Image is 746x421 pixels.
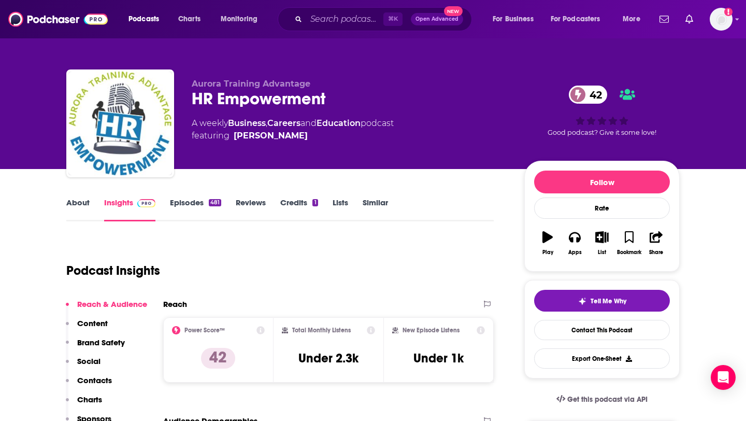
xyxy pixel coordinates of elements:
span: Good podcast? Give it some love! [548,129,656,136]
p: Content [77,318,108,328]
span: Open Advanced [415,17,458,22]
img: HR Empowerment [68,72,172,175]
a: Business [228,118,266,128]
button: List [589,224,615,262]
p: Brand Safety [77,338,125,347]
p: Charts [77,395,102,404]
button: Charts [66,395,102,414]
button: open menu [121,11,173,27]
button: Reach & Audience [66,299,147,318]
span: 42 [579,86,607,104]
div: Bookmark [617,249,641,256]
a: Lists [333,198,348,221]
span: Get this podcast via API [567,395,648,404]
a: Careers [267,118,300,128]
div: Play [542,249,553,256]
button: Show profile menu [710,8,733,31]
span: Charts [178,12,200,26]
p: Reach & Audience [77,299,147,309]
button: Bookmark [615,224,642,262]
span: and [300,118,317,128]
h1: Podcast Insights [66,263,160,278]
img: Podchaser - Follow, Share and Rate Podcasts [8,9,108,29]
button: Export One-Sheet [534,348,670,369]
a: Contact This Podcast [534,320,670,340]
span: More [623,12,640,26]
div: Share [649,249,663,256]
span: Monitoring [221,12,257,26]
a: Reviews [236,198,266,221]
div: Rate [534,198,670,219]
p: Social [77,356,101,366]
button: open menu [615,11,653,27]
a: Wendy Sellers [234,130,308,142]
a: Show notifications dropdown [655,10,673,28]
button: open menu [213,11,271,27]
div: A weekly podcast [192,117,394,142]
button: Follow [534,171,670,193]
a: Get this podcast via API [548,387,656,412]
button: tell me why sparkleTell Me Why [534,290,670,312]
img: User Profile [710,8,733,31]
button: open menu [544,11,615,27]
span: , [266,118,267,128]
div: List [598,249,606,256]
a: Education [317,118,361,128]
h2: Power Score™ [184,327,225,334]
h3: Under 1k [413,350,464,366]
button: Share [643,224,670,262]
button: Apps [561,224,588,262]
div: 481 [209,199,221,206]
a: InsightsPodchaser Pro [104,198,155,221]
span: featuring [192,130,394,142]
h2: Total Monthly Listens [292,327,351,334]
span: Logged in as elliesachs09 [710,8,733,31]
button: Social [66,356,101,375]
div: 42Good podcast? Give it some love! [524,79,680,143]
input: Search podcasts, credits, & more... [306,11,383,27]
h3: Under 2.3k [298,350,358,366]
button: Play [534,224,561,262]
p: Contacts [77,375,112,385]
h2: Reach [163,299,187,309]
button: Open AdvancedNew [411,13,463,25]
button: Brand Safety [66,338,125,357]
div: Open Intercom Messenger [711,365,736,390]
span: Aurora Training Advantage [192,79,310,89]
a: Charts [171,11,207,27]
p: 42 [201,348,235,369]
span: Podcasts [128,12,159,26]
a: Episodes481 [170,198,221,221]
div: Apps [568,249,582,256]
svg: Add a profile image [724,8,733,16]
span: New [444,6,463,16]
a: Show notifications dropdown [681,10,697,28]
div: 1 [312,199,318,206]
span: ⌘ K [383,12,403,26]
button: open menu [485,11,547,27]
a: 42 [569,86,607,104]
a: Credits1 [280,198,318,221]
button: Content [66,318,108,338]
button: Contacts [66,375,112,395]
span: Tell Me Why [591,297,626,305]
a: Similar [363,198,388,221]
div: Search podcasts, credits, & more... [288,7,482,31]
span: For Business [493,12,534,26]
img: tell me why sparkle [578,297,586,305]
h2: New Episode Listens [403,327,460,334]
span: For Podcasters [551,12,600,26]
a: About [66,198,90,221]
img: Podchaser Pro [137,199,155,207]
